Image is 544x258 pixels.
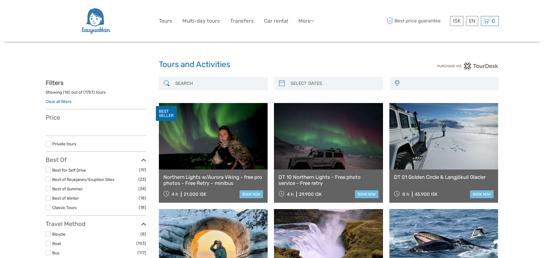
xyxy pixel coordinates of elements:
[288,78,380,89] input: SELECT DATES
[85,89,93,95] label: 1757
[287,192,294,197] span: 4 h
[139,166,146,173] span: (19)
[415,192,438,197] div: 45.900 ISK
[52,196,79,201] a: Best of Winter
[173,78,265,89] input: SEARCH
[52,141,76,146] a: Private tours
[46,114,146,121] h3: Price
[52,177,114,182] a: Best of Reykjanes/Eruption Sites
[491,18,496,24] span: 0
[182,17,220,25] a: Multi-day tours
[230,17,254,25] a: Transfers
[138,185,146,192] span: (34)
[46,156,146,163] h3: Best Of
[52,186,83,191] a: Best of Summer
[240,190,263,198] a: book now
[355,190,378,198] a: book now
[139,204,146,211] span: (18)
[52,250,60,255] a: Bus
[163,174,263,186] a: Northern Lights w/Aurora Viking - free pro photos - Free Retry – minibus
[52,232,66,237] a: Bicycle
[156,106,177,121] div: BEST SELLER
[64,89,69,95] label: 18
[52,168,86,173] a: Best for Self Drive
[278,174,378,186] a: DT 10 Northern Lights - Free photo service - Free retry
[264,17,288,25] a: Car rental
[46,220,146,227] h3: Travel Method
[184,192,206,197] div: 21.000 ISK
[385,16,449,26] span: Best price guarantee
[299,192,322,197] div: 29.900 ISK
[138,176,146,183] span: (23)
[137,249,146,256] span: (117)
[46,89,146,99] div: Showing ( ) out of ( ) tours
[46,79,63,86] strong: Filters
[437,62,498,70] img: PurchaseViaTourDesk.png
[136,240,146,247] span: (103)
[402,192,409,197] span: 8 h
[470,190,494,198] a: book now
[172,192,178,197] span: 4 h
[453,18,461,24] span: ISK
[140,231,146,237] span: (8)
[466,16,478,26] div: EN
[159,60,385,69] h1: Tours and Activities
[81,5,110,37] img: 2954-36deae89-f5b4-4889-ab42-60a468582106_logo_big.png
[394,174,494,180] a: DT 01 Golden Circle & Langjökull Glacier
[52,205,77,210] a: Classic Tours
[159,17,172,25] a: Tours
[46,99,72,104] a: Clear all filters
[52,241,61,246] a: Boat
[298,17,314,25] a: More
[139,195,146,202] span: (18)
